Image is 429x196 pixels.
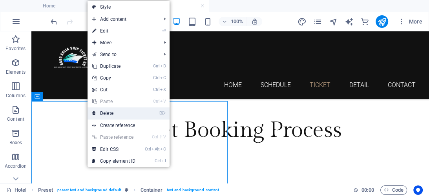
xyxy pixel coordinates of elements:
span: Add content [88,13,158,25]
i: AI Writer [344,17,353,26]
a: Click to cancel selection. Double-click to open Pages [6,185,27,195]
nav: breadcrumb [38,185,219,195]
i: Ctrl [152,134,158,140]
i: Ctrl [153,75,159,80]
i: Undo: Delete elements (Ctrl+Z) [49,17,58,26]
i: D [160,64,166,69]
h6: 100% [230,17,243,26]
i: Commerce [360,17,369,26]
i: Design (Ctrl+Alt+Y) [297,17,306,26]
i: This element is a customizable preset [124,188,128,192]
i: Ctrl [153,87,159,92]
p: Elements [6,69,26,75]
button: Usercentrics [413,185,423,195]
button: Code [380,185,407,195]
a: CtrlCCopy [88,72,140,84]
h6: Session time [353,185,374,195]
p: Favorites [5,45,26,52]
a: CtrlVPaste [88,96,140,107]
i: V [160,99,166,104]
span: . text-and-background-content [166,185,219,195]
i: Alt [152,147,159,152]
a: CtrlXCut [88,84,140,96]
button: navigator [329,17,338,26]
span: . preset-text-and-background-default [56,185,121,195]
button: commerce [360,17,369,26]
a: CtrlICopy element ID [88,155,140,167]
i: X [160,87,166,92]
p: Boxes [9,140,22,146]
a: CtrlDDuplicate [88,60,140,72]
i: C [160,75,166,80]
a: CtrlAltCEdit CSS [88,143,140,155]
button: 100% [219,17,246,26]
button: undo [49,17,58,26]
span: : [367,187,368,193]
i: Ctrl [145,147,151,152]
a: Send to [88,49,158,60]
i: ⌦ [159,111,166,116]
span: More [398,18,422,25]
button: pages [313,17,322,26]
span: Code [384,185,403,195]
i: C [160,147,166,152]
i: Publish [377,17,386,26]
i: ⏎ [162,28,166,33]
i: Ctrl [153,99,159,104]
p: Accordion [5,163,27,169]
i: Ctrl [155,158,161,163]
i: On resize automatically adjust zoom level to fit chosen device. [251,18,258,25]
a: Create reference [88,120,170,131]
span: 00 00 [361,185,374,195]
span: Move [88,37,158,49]
button: design [297,17,307,26]
button: text_generator [344,17,354,26]
i: Ctrl [153,64,159,69]
button: publish [376,15,388,28]
span: Click to select. Double-click to edit [141,185,162,195]
a: ⌦Delete [88,107,140,119]
button: More [394,15,425,28]
p: Content [7,116,24,122]
a: Ctrl⇧VPaste reference [88,131,140,143]
i: Pages (Ctrl+Alt+S) [313,17,322,26]
a: Style [88,1,170,13]
span: Click to select. Double-click to edit [38,185,53,195]
i: Navigator [329,17,338,26]
i: ⇧ [159,134,162,140]
i: V [163,134,166,140]
p: Columns [6,93,26,99]
a: ⏎Edit [88,25,140,37]
i: I [162,158,166,163]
